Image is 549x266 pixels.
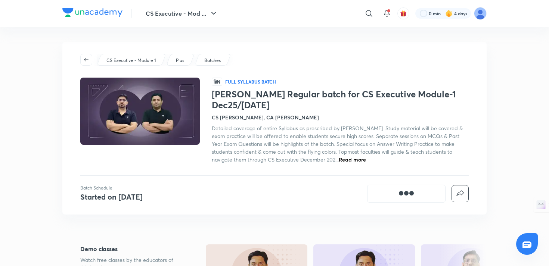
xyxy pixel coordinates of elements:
[474,7,487,20] img: sumit kumar
[62,8,122,17] img: Company Logo
[400,10,407,17] img: avatar
[212,78,222,86] span: हिN
[176,57,184,64] p: Plus
[225,79,276,85] p: Full Syllabus Batch
[212,125,463,163] span: Detailed coverage of entire Syllabus as prescribed by [PERSON_NAME]. Study material will be cover...
[62,8,122,19] a: Company Logo
[367,185,446,203] button: [object Object]
[204,57,221,64] p: Batches
[445,10,453,17] img: streak
[106,57,156,64] p: CS Executive - Module 1
[203,57,222,64] a: Batches
[105,57,157,64] a: CS Executive - Module 1
[80,192,143,202] h4: Started on [DATE]
[80,185,143,191] p: Batch Schedule
[175,57,186,64] a: Plus
[80,244,182,253] h5: Demo classes
[79,77,201,145] img: Thumbnail
[212,113,319,121] h4: CS [PERSON_NAME], CA [PERSON_NAME]
[339,156,366,163] span: Read more
[141,6,223,21] button: CS Executive - Mod ...
[397,7,409,19] button: avatar
[212,89,469,110] h1: [PERSON_NAME] Regular batch for CS Executive Module-1 Dec25/[DATE]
